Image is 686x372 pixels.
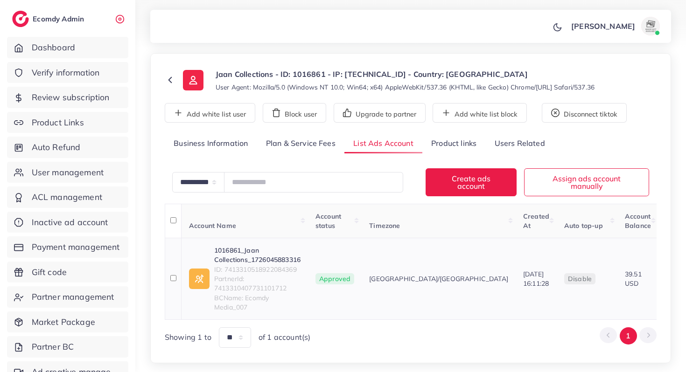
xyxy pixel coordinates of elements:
[334,103,426,123] button: Upgrade to partner
[369,274,508,283] span: [GEOGRAPHIC_DATA]/[GEOGRAPHIC_DATA]
[7,336,128,358] a: Partner BC
[216,69,595,80] p: Jaan Collections - ID: 1016861 - IP: [TECHNICAL_ID] - Country: [GEOGRAPHIC_DATA]
[32,241,120,253] span: Payment management
[214,246,301,265] a: 1016861_Jaan Collections_1726045883316
[214,293,301,312] span: BCName: Ecomdy Media_007
[315,273,354,284] span: Approved
[485,134,553,154] a: Users Related
[433,103,527,123] button: Add white list block
[32,41,75,54] span: Dashboard
[564,221,603,230] span: Auto top-up
[7,62,128,83] a: Verify information
[7,186,128,208] a: ACL management
[523,212,549,230] span: Created At
[369,221,400,230] span: Timezone
[189,221,236,230] span: Account Name
[344,134,422,154] a: List Ads Account
[33,14,86,23] h2: Ecomdy Admin
[568,275,592,283] span: disable
[214,265,301,274] span: ID: 7413310518922084369
[32,266,67,278] span: Gift code
[7,87,128,108] a: Review subscription
[32,67,100,79] span: Verify information
[12,11,29,27] img: logo
[32,141,81,153] span: Auto Refund
[32,117,84,129] span: Product Links
[7,112,128,133] a: Product Links
[32,166,104,179] span: User management
[641,17,660,35] img: avatar
[625,270,642,288] span: 39.51 USD
[32,216,108,228] span: Inactive ad account
[214,274,301,293] span: PartnerId: 7413310407731101712
[32,291,114,303] span: Partner management
[7,311,128,333] a: Market Package
[7,37,128,58] a: Dashboard
[7,262,128,283] a: Gift code
[7,137,128,158] a: Auto Refund
[7,236,128,258] a: Payment management
[523,270,549,288] span: [DATE] 16:11:28
[32,316,95,328] span: Market Package
[7,286,128,308] a: Partner management
[625,212,651,230] span: Account Balance
[263,103,326,123] button: Block user
[422,134,485,154] a: Product links
[600,327,657,344] ul: Pagination
[571,21,635,32] p: [PERSON_NAME]
[32,191,102,203] span: ACL management
[189,269,210,289] img: ic-ad-info.7fc67b75.svg
[183,70,203,90] img: ic-user-info.36bf1079.svg
[216,83,595,92] small: User Agent: Mozilla/5.0 (Windows NT 10.0; Win64; x64) AppleWebKit/537.36 (KHTML, like Gecko) Chro...
[165,332,211,343] span: Showing 1 to
[32,91,110,103] span: Review subscription
[165,103,255,123] button: Add white list user
[7,162,128,183] a: User management
[165,134,257,154] a: Business Information
[620,327,637,344] button: Go to page 1
[12,11,86,27] a: logoEcomdy Admin
[542,103,627,123] button: Disconnect tiktok
[426,168,517,196] button: Create ads account
[315,212,341,230] span: Account status
[259,332,310,343] span: of 1 account(s)
[524,168,649,196] button: Assign ads account manually
[7,212,128,233] a: Inactive ad account
[257,134,344,154] a: Plan & Service Fees
[32,341,74,353] span: Partner BC
[566,17,664,35] a: [PERSON_NAME]avatar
